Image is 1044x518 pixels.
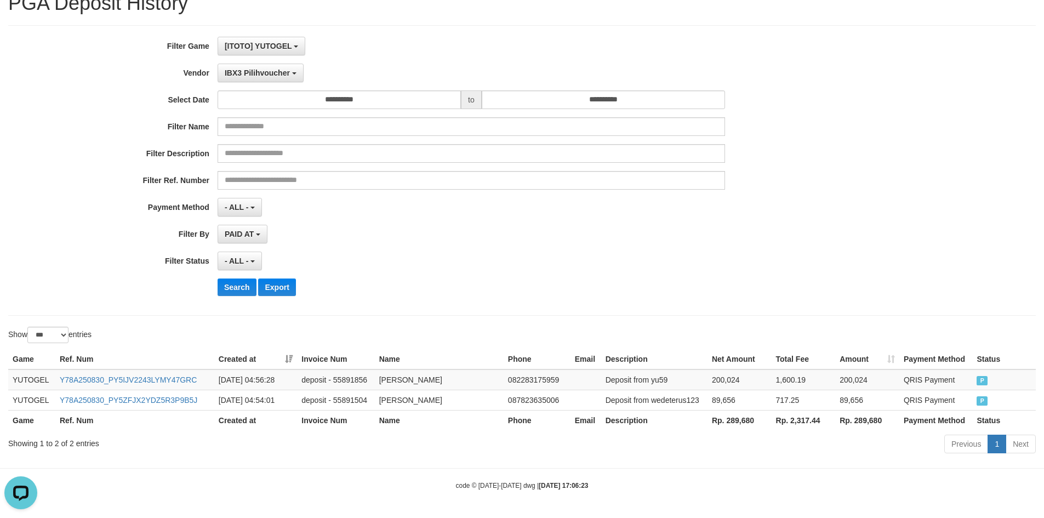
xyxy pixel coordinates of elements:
[504,349,571,369] th: Phone
[8,434,427,449] div: Showing 1 to 2 of 2 entries
[218,225,267,243] button: PAID AT
[214,369,297,390] td: [DATE] 04:56:28
[708,410,772,430] th: Rp. 289,680
[218,278,256,296] button: Search
[601,390,708,410] td: Deposit from wedeterus123
[60,396,197,405] a: Y78A250830_PY5ZFJX2YDZ5R3P9B5J
[988,435,1006,453] a: 1
[297,410,374,430] th: Invoice Num
[601,369,708,390] td: Deposit from yu59
[218,252,262,270] button: - ALL -
[899,349,973,369] th: Payment Method
[225,230,254,238] span: PAID AT
[899,410,973,430] th: Payment Method
[944,435,988,453] a: Previous
[1006,435,1036,453] a: Next
[4,4,37,37] button: Open LiveChat chat widget
[835,369,899,390] td: 200,024
[835,390,899,410] td: 89,656
[375,390,504,410] td: [PERSON_NAME]
[835,410,899,430] th: Rp. 289,680
[977,376,988,385] span: PAID
[708,369,772,390] td: 200,024
[8,327,92,343] label: Show entries
[899,369,973,390] td: QRIS Payment
[60,375,197,384] a: Y78A250830_PY5IJV2243LYMY47GRC
[504,390,571,410] td: 087823635006
[899,390,973,410] td: QRIS Payment
[708,349,772,369] th: Net Amount
[297,349,374,369] th: Invoice Num
[972,410,1036,430] th: Status
[55,410,214,430] th: Ref. Num
[456,482,589,489] small: code © [DATE]-[DATE] dwg |
[225,257,249,265] span: - ALL -
[977,396,988,406] span: PAID
[8,349,55,369] th: Game
[539,482,588,489] strong: [DATE] 17:06:23
[708,390,772,410] td: 89,656
[571,410,601,430] th: Email
[972,349,1036,369] th: Status
[258,278,295,296] button: Export
[601,410,708,430] th: Description
[8,410,55,430] th: Game
[214,349,297,369] th: Created at: activate to sort column ascending
[218,198,262,217] button: - ALL -
[772,369,836,390] td: 1,600.19
[8,369,55,390] td: YUTOGEL
[835,349,899,369] th: Amount: activate to sort column ascending
[504,369,571,390] td: 082283175959
[55,349,214,369] th: Ref. Num
[27,327,69,343] select: Showentries
[8,390,55,410] td: YUTOGEL
[772,349,836,369] th: Total Fee
[225,69,290,77] span: IBX3 Pilihvoucher
[297,390,374,410] td: deposit - 55891504
[225,203,249,212] span: - ALL -
[601,349,708,369] th: Description
[214,410,297,430] th: Created at
[504,410,571,430] th: Phone
[218,64,304,82] button: IBX3 Pilihvoucher
[375,349,504,369] th: Name
[375,369,504,390] td: [PERSON_NAME]
[375,410,504,430] th: Name
[225,42,292,50] span: [ITOTO] YUTOGEL
[214,390,297,410] td: [DATE] 04:54:01
[772,410,836,430] th: Rp. 2,317.44
[218,37,305,55] button: [ITOTO] YUTOGEL
[571,349,601,369] th: Email
[772,390,836,410] td: 717.25
[297,369,374,390] td: deposit - 55891856
[461,90,482,109] span: to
